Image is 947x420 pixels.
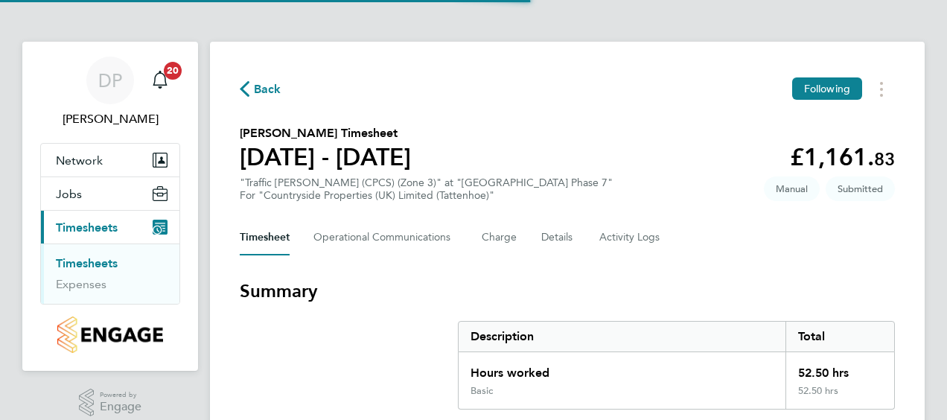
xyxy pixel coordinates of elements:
div: "Traffic [PERSON_NAME] (CPCS) (Zone 3)" at "[GEOGRAPHIC_DATA] Phase 7" [240,176,613,202]
span: This timesheet is Submitted. [826,176,895,201]
div: 52.50 hrs [785,352,894,385]
img: countryside-properties-logo-retina.png [57,316,162,353]
h2: [PERSON_NAME] Timesheet [240,124,411,142]
span: 83 [874,148,895,170]
button: Activity Logs [599,220,662,255]
div: Timesheets [41,244,179,304]
button: Back [240,80,281,98]
button: Timesheets Menu [868,77,895,101]
span: Following [804,82,850,95]
span: Engage [100,401,141,413]
button: Timesheet [240,220,290,255]
span: Back [254,80,281,98]
span: 20 [164,62,182,80]
div: Description [459,322,785,351]
div: Summary [458,321,895,410]
button: Timesheets [41,211,179,244]
span: Powered by [100,389,141,401]
span: Timesheets [56,220,118,235]
button: Details [541,220,575,255]
h3: Summary [240,279,895,303]
a: Timesheets [56,256,118,270]
span: This timesheet was manually created. [764,176,820,201]
h1: [DATE] - [DATE] [240,142,411,172]
button: Operational Communications [313,220,458,255]
button: Jobs [41,177,179,210]
div: Basic [471,385,493,397]
div: For "Countryside Properties (UK) Limited (Tattenhoe)" [240,189,613,202]
a: DP[PERSON_NAME] [40,57,180,128]
button: Charge [482,220,517,255]
button: Network [41,144,179,176]
button: Following [792,77,862,100]
div: 52.50 hrs [785,385,894,409]
span: Dieter Pietersen [40,110,180,128]
span: DP [98,71,122,90]
a: Powered byEngage [79,389,142,417]
a: 20 [145,57,175,104]
a: Expenses [56,277,106,291]
span: Network [56,153,103,168]
nav: Main navigation [22,42,198,371]
app-decimal: £1,161. [790,143,895,171]
a: Go to home page [40,316,180,353]
span: Jobs [56,187,82,201]
div: Total [785,322,894,351]
div: Hours worked [459,352,785,385]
